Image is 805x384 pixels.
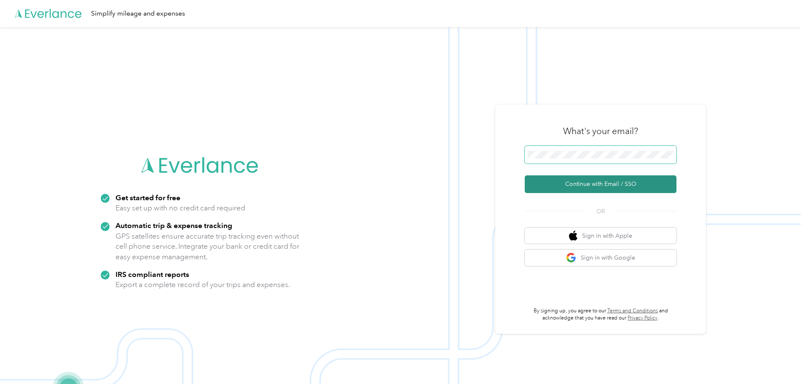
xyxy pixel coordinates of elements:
[91,8,185,19] div: Simplify mileage and expenses
[628,315,657,321] a: Privacy Policy
[115,270,189,279] strong: IRS compliant reports
[525,228,676,244] button: apple logoSign in with Apple
[525,175,676,193] button: Continue with Email / SSO
[115,193,180,202] strong: Get started for free
[607,308,658,314] a: Terms and Conditions
[525,307,676,322] p: By signing up, you agree to our and acknowledge that you have read our .
[563,125,638,137] h3: What's your email?
[586,207,615,216] span: OR
[115,203,245,213] p: Easy set up with no credit card required
[115,231,300,262] p: GPS satellites ensure accurate trip tracking even without cell phone service. Integrate your bank...
[525,250,676,266] button: google logoSign in with Google
[115,279,290,290] p: Export a complete record of your trips and expenses.
[115,221,232,230] strong: Automatic trip & expense tracking
[569,231,577,241] img: apple logo
[566,252,577,263] img: google logo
